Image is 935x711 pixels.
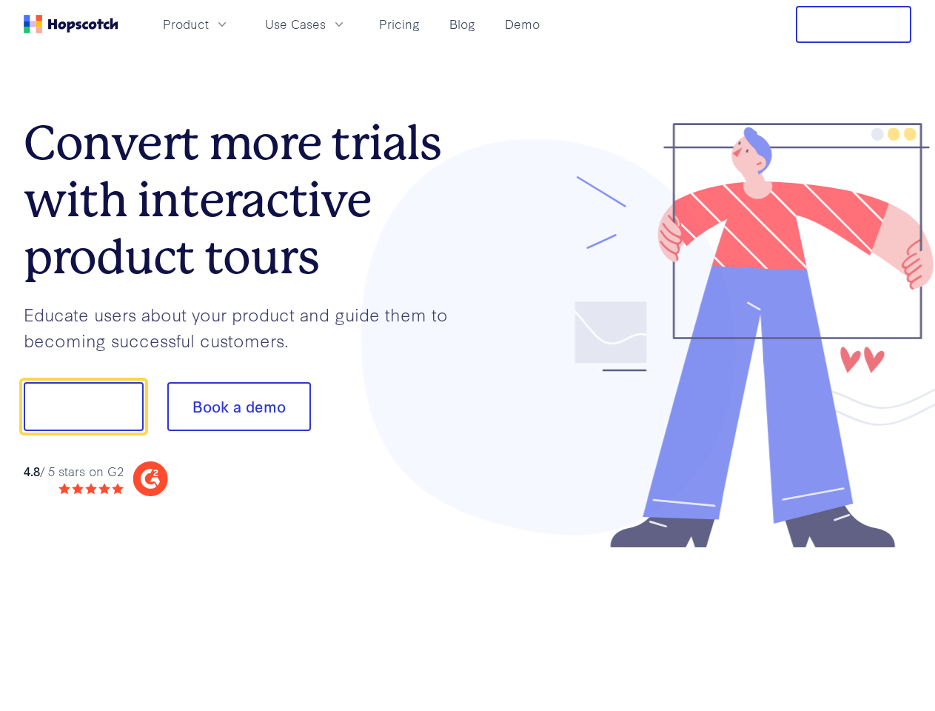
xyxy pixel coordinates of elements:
[24,301,468,353] p: Educate users about your product and guide them to becoming successful customers.
[499,12,546,36] a: Demo
[796,6,911,43] button: Free Trial
[373,12,426,36] a: Pricing
[24,462,124,481] div: / 5 stars on G2
[154,12,238,36] button: Product
[265,15,326,33] span: Use Cases
[24,382,144,431] button: Show me!
[24,462,40,479] strong: 4.8
[163,15,209,33] span: Product
[167,382,311,431] button: Book a demo
[256,12,355,36] button: Use Cases
[24,115,468,285] h1: Convert more trials with interactive product tours
[24,15,118,33] a: Home
[443,12,481,36] a: Blog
